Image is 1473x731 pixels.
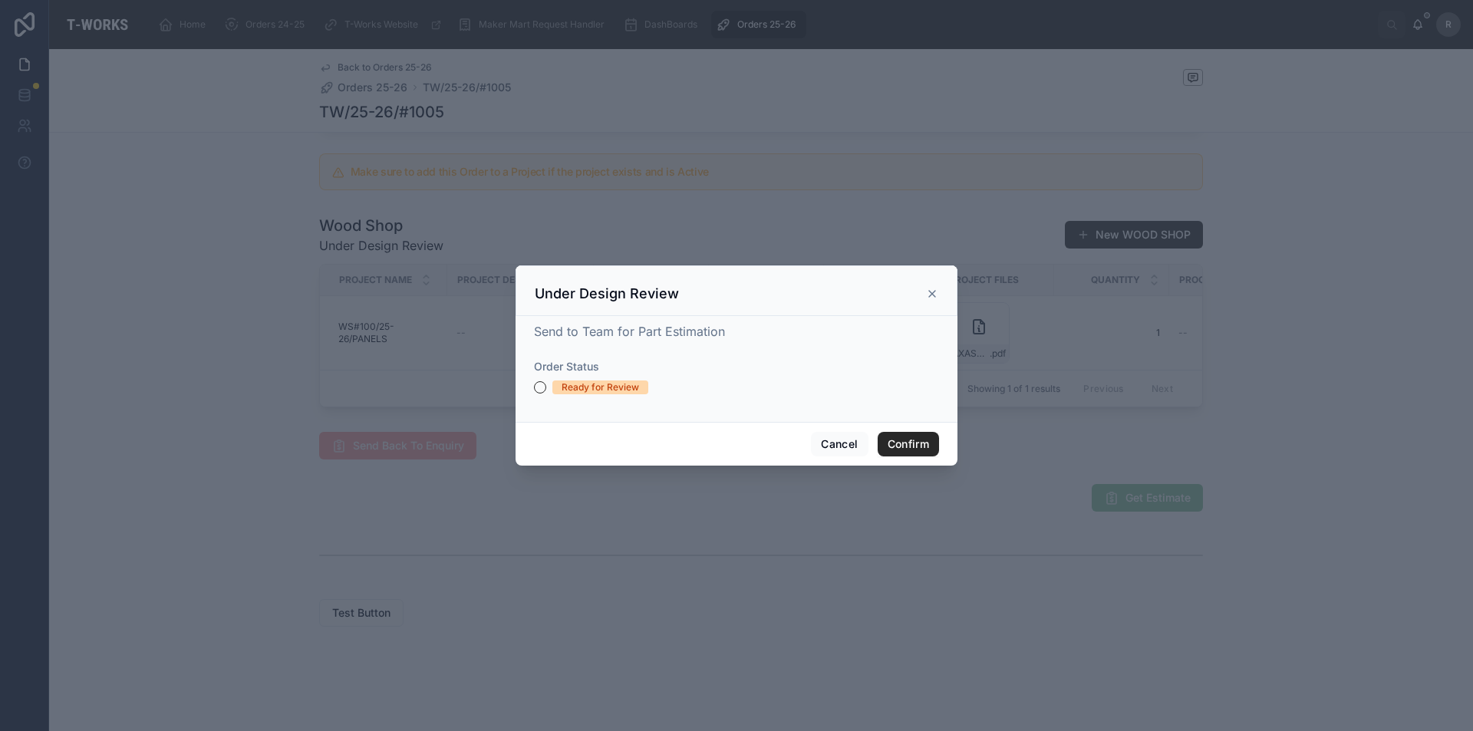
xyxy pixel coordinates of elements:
h3: Under Design Review [535,285,679,303]
button: Confirm [878,432,939,456]
div: Ready for Review [562,380,639,394]
span: Send to Team for Part Estimation [534,324,725,339]
span: Order Status [534,360,599,373]
button: Cancel [811,432,868,456]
